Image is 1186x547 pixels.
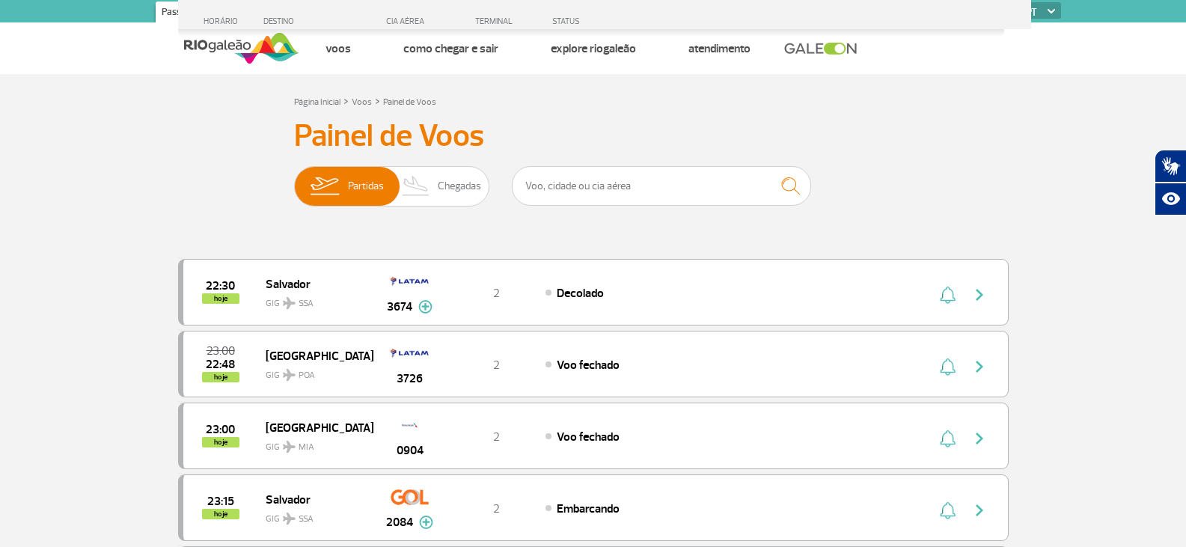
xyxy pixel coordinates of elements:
span: GIG [266,433,361,454]
span: 2084 [386,513,413,531]
a: Voos [352,97,372,108]
span: POA [299,369,315,382]
div: STATUS [545,16,667,26]
img: slider-desembarque [394,167,438,206]
a: Voos [325,41,351,56]
input: Voo, cidade ou cia aérea [512,166,811,206]
span: GIG [266,361,361,382]
img: mais-info-painel-voo.svg [419,516,433,529]
span: 3674 [387,298,412,316]
span: 2 [493,358,500,373]
span: MIA [299,441,314,454]
div: HORÁRIO [183,16,264,26]
a: Painel de Voos [383,97,436,108]
span: SSA [299,513,314,526]
span: Partidas [348,167,384,206]
span: Embarcando [557,501,620,516]
img: sino-painel-voo.svg [940,358,956,376]
span: 2 [493,501,500,516]
img: seta-direita-painel-voo.svg [970,286,988,304]
span: 2 [493,286,500,301]
img: sino-painel-voo.svg [940,286,956,304]
div: DESTINO [263,16,373,26]
img: slider-embarque [301,167,348,206]
a: Como chegar e sair [403,41,498,56]
span: Voo fechado [557,430,620,444]
span: 2025-10-01 23:15:00 [207,496,234,507]
span: 2025-10-01 23:00:00 [207,346,235,356]
span: Salvador [266,489,361,509]
span: SSA [299,297,314,311]
span: 2025-10-01 22:30:00 [206,281,235,291]
div: TERMINAL [447,16,545,26]
span: GIG [266,504,361,526]
span: 2025-10-01 22:48:00 [206,359,235,370]
img: destiny_airplane.svg [283,513,296,525]
a: > [343,92,349,109]
img: destiny_airplane.svg [283,369,296,381]
span: [GEOGRAPHIC_DATA] [266,418,361,437]
span: Voo fechado [557,358,620,373]
span: GIG [266,289,361,311]
span: Decolado [557,286,604,301]
span: 0904 [397,441,424,459]
button: Abrir tradutor de língua de sinais. [1155,150,1186,183]
span: 2 [493,430,500,444]
img: sino-painel-voo.svg [940,501,956,519]
img: seta-direita-painel-voo.svg [970,501,988,519]
h3: Painel de Voos [294,117,893,155]
div: CIA AÉREA [373,16,447,26]
img: sino-painel-voo.svg [940,430,956,447]
span: hoje [202,293,239,304]
span: Chegadas [438,167,481,206]
div: Plugin de acessibilidade da Hand Talk. [1155,150,1186,216]
button: Abrir recursos assistivos. [1155,183,1186,216]
img: seta-direita-painel-voo.svg [970,430,988,447]
a: Passageiros [156,1,217,25]
img: mais-info-painel-voo.svg [418,300,432,314]
img: seta-direita-painel-voo.svg [970,358,988,376]
a: Página Inicial [294,97,340,108]
a: Atendimento [688,41,751,56]
img: destiny_airplane.svg [283,297,296,309]
span: hoje [202,437,239,447]
span: hoje [202,509,239,519]
span: Salvador [266,274,361,293]
a: Explore RIOgaleão [551,41,636,56]
span: hoje [202,372,239,382]
span: 2025-10-01 23:00:00 [206,424,235,435]
span: 3726 [397,370,423,388]
img: destiny_airplane.svg [283,441,296,453]
span: [GEOGRAPHIC_DATA] [266,346,361,365]
a: > [375,92,380,109]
